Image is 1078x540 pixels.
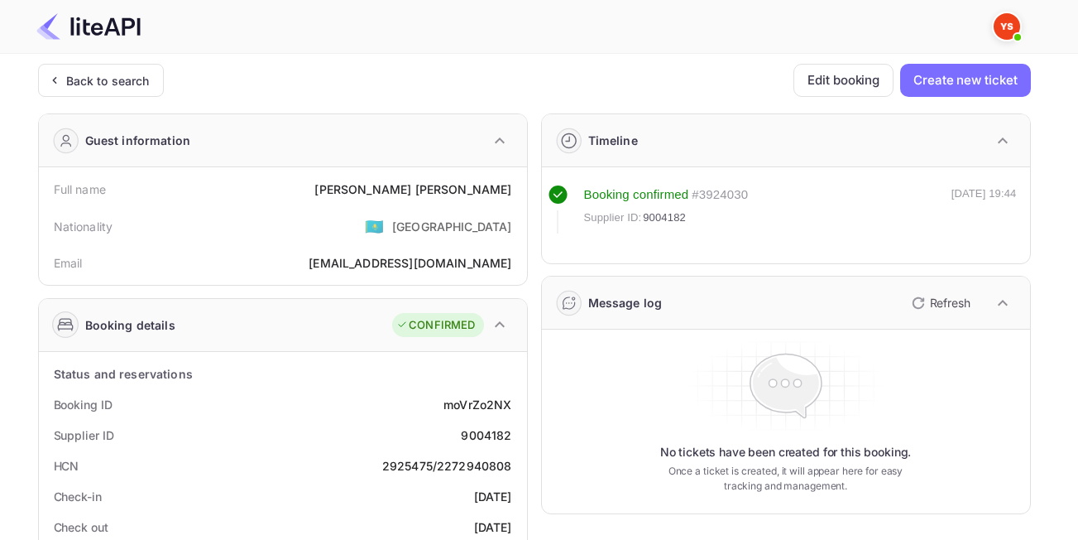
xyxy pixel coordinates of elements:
[461,427,511,444] div: 9004182
[900,64,1030,97] button: Create new ticket
[584,186,689,205] div: Booking confirmed
[314,181,511,198] div: [PERSON_NAME] [PERSON_NAME]
[392,218,512,235] div: [GEOGRAPHIC_DATA]
[660,444,912,460] p: No tickets have been created for this booking.
[66,72,150,89] div: Back to search
[54,457,79,475] div: HCN
[930,294,970,311] p: Refresh
[365,211,384,241] span: United States
[54,254,83,272] div: Email
[443,396,511,413] div: moVrZo2NX
[692,186,748,205] div: # 3924030
[85,316,175,334] div: Booking details
[902,290,977,316] button: Refresh
[994,13,1020,40] img: Yandex Support
[584,210,642,226] span: Supplier ID:
[655,464,917,494] p: Once a ticket is created, it will appear here for easy tracking and management.
[54,488,102,505] div: Check-in
[309,254,511,272] div: [EMAIL_ADDRESS][DOMAIN_NAME]
[643,210,686,226] span: 9004182
[474,518,512,536] div: [DATE]
[54,518,108,536] div: Check out
[54,396,113,413] div: Booking ID
[85,132,191,149] div: Guest information
[54,218,113,235] div: Nationality
[36,13,141,40] img: LiteAPI Logo
[54,365,193,383] div: Status and reservations
[396,317,475,334] div: CONFIRMED
[54,181,106,198] div: Full name
[54,427,114,444] div: Supplier ID
[951,186,1017,234] div: [DATE] 19:44
[588,294,663,311] div: Message log
[588,132,638,149] div: Timeline
[793,64,894,97] button: Edit booking
[382,457,512,475] div: 2925475/2272940808
[474,488,512,505] div: [DATE]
